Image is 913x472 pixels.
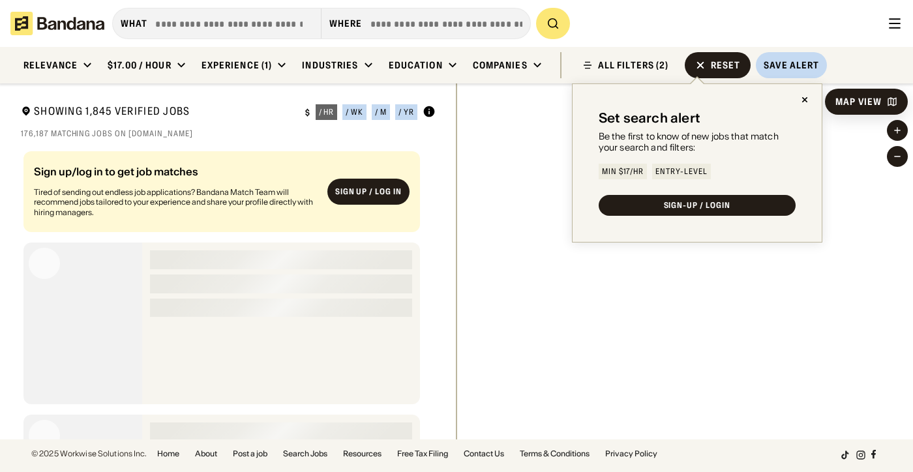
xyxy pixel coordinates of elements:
a: Free Tax Filing [397,450,448,458]
div: © 2025 Workwise Solutions Inc. [31,450,147,458]
div: ALL FILTERS (2) [598,61,669,70]
div: Industries [302,59,358,71]
div: / yr [398,108,414,116]
div: Where [329,18,363,29]
a: About [195,450,217,458]
div: Tired of sending out endless job applications? Bandana Match Team will recommend jobs tailored to... [34,187,317,218]
div: Relevance [23,59,78,71]
div: Sign up/log in to get job matches [34,166,317,187]
div: Experience (1) [202,59,273,71]
div: Be the first to know of new jobs that match your search and filters: [599,131,796,153]
a: Home [157,450,179,458]
div: / m [375,108,387,116]
div: grid [21,146,436,439]
a: Privacy Policy [605,450,657,458]
div: $17.00 / hour [108,59,172,71]
div: Reset [711,61,741,70]
a: Post a job [233,450,267,458]
a: Terms & Conditions [520,450,590,458]
div: $ [305,108,310,118]
div: Education [389,59,443,71]
div: Map View [835,97,882,106]
div: SIGN-UP / LOGIN [664,201,730,209]
div: Set search alert [599,110,700,126]
div: Min $17/hr [602,168,644,175]
div: Save Alert [764,59,819,71]
div: what [121,18,147,29]
div: Companies [473,59,528,71]
div: Showing 1,845 Verified Jobs [21,104,295,121]
img: Bandana logotype [10,12,104,35]
div: / wk [346,108,363,116]
a: Contact Us [464,450,504,458]
div: Entry-Level [655,168,708,175]
div: 176,187 matching jobs on [DOMAIN_NAME] [21,128,436,139]
a: Search Jobs [283,450,327,458]
div: / hr [319,108,335,116]
a: Resources [343,450,382,458]
div: Sign up / Log in [335,187,402,198]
